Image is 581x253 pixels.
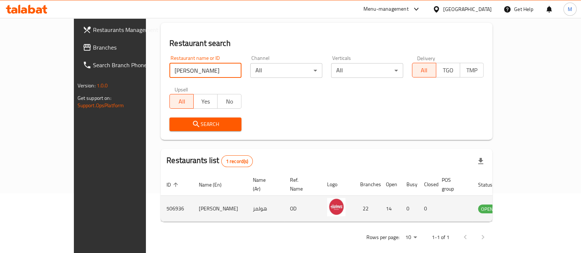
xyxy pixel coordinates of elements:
[354,173,380,196] th: Branches
[166,155,253,167] h2: Restaurants list
[472,152,489,170] div: Export file
[412,63,436,77] button: All
[380,196,401,222] td: 14
[380,173,401,196] th: Open
[354,196,380,222] td: 22
[290,176,312,193] span: Ref. Name
[77,21,171,39] a: Restaurants Management
[478,205,496,213] span: OPEN
[284,196,321,222] td: OD
[417,55,435,61] label: Delivery
[93,43,165,52] span: Branches
[77,39,171,56] a: Branches
[217,94,241,109] button: No
[77,56,171,74] a: Search Branch Phone
[366,233,399,242] p: Rows per page:
[193,94,218,109] button: Yes
[93,25,165,34] span: Restaurants Management
[247,196,284,222] td: هولمز
[173,96,191,107] span: All
[418,173,436,196] th: Closed
[363,5,409,14] div: Menu-management
[197,96,215,107] span: Yes
[199,180,231,189] span: Name (En)
[169,38,484,49] h2: Restaurant search
[161,173,536,222] table: enhanced table
[193,196,247,222] td: [PERSON_NAME]
[93,61,165,69] span: Search Branch Phone
[222,158,253,165] span: 1 record(s)
[169,63,241,78] input: Search for restaurant name or ID..
[463,65,481,76] span: TMP
[169,118,241,131] button: Search
[78,81,96,90] span: Version:
[401,173,418,196] th: Busy
[253,176,275,193] span: Name (Ar)
[97,81,108,90] span: 1.0.0
[431,233,449,242] p: 1-1 of 1
[321,173,354,196] th: Logo
[175,120,236,129] span: Search
[439,65,457,76] span: TGO
[175,87,188,92] label: Upsell
[78,93,111,103] span: Get support on:
[478,180,502,189] span: Status
[568,5,572,13] span: M
[442,176,463,193] span: POS group
[250,63,322,78] div: All
[415,65,433,76] span: All
[443,5,492,13] div: [GEOGRAPHIC_DATA]
[460,63,484,77] button: TMP
[221,155,253,167] div: Total records count
[402,232,420,243] div: Rows per page:
[169,94,194,109] button: All
[327,198,345,216] img: Holmes
[220,96,239,107] span: No
[161,196,193,222] td: 506936
[436,63,460,77] button: TGO
[78,101,124,110] a: Support.OpsPlatform
[166,180,180,189] span: ID
[331,63,403,78] div: All
[401,196,418,222] td: 0
[418,196,436,222] td: 0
